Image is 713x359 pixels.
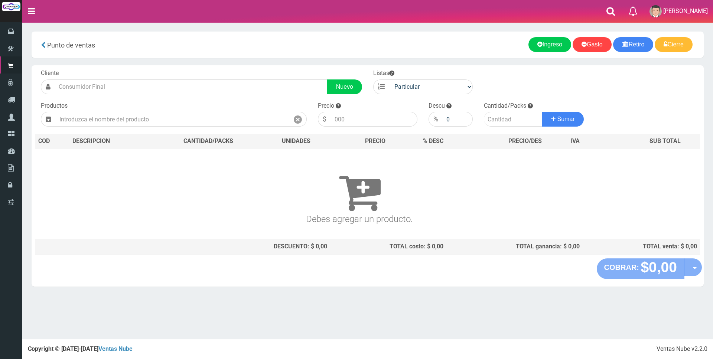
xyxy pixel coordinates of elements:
[154,134,263,149] th: CANTIDAD/PACKS
[41,69,59,78] label: Cliente
[586,242,697,251] div: TOTAL venta: $ 0,00
[331,112,417,127] input: 000
[373,69,394,78] label: Listas
[573,37,612,52] a: Gasto
[613,37,654,52] a: Retiro
[41,102,68,110] label: Productos
[657,345,707,353] div: Ventas Nube v2.2.0
[28,345,133,352] strong: Copyright © [DATE]-[DATE]
[365,137,385,146] span: PRECIO
[484,102,526,110] label: Cantidad/Packs
[443,112,473,127] input: 000
[69,134,154,149] th: DES
[597,258,685,279] button: COBRAR: $0,00
[641,259,677,275] strong: $0,00
[423,137,443,144] span: % DESC
[429,112,443,127] div: %
[98,345,133,352] a: Ventas Nube
[157,242,327,251] div: DESCUENTO: $ 0,00
[55,79,328,94] input: Consumidor Final
[333,242,444,251] div: TOTAL costo: $ 0,00
[570,137,580,144] span: IVA
[56,112,289,127] input: Introduzca el nombre del producto
[327,79,362,94] a: Nuevo
[263,134,330,149] th: UNIDADES
[528,37,571,52] a: Ingreso
[318,112,331,127] div: $
[508,137,542,144] span: PRECIO/DES
[318,102,334,110] label: Precio
[655,37,693,52] a: Cierre
[47,41,95,49] span: Punto de ventas
[649,5,662,17] img: User Image
[604,263,639,271] strong: COBRAR:
[449,242,580,251] div: TOTAL ganancia: $ 0,00
[484,112,543,127] input: Cantidad
[663,7,708,14] span: [PERSON_NAME]
[38,160,681,224] h3: Debes agregar un producto.
[35,134,69,149] th: COD
[429,102,445,110] label: Descu
[83,137,110,144] span: CRIPCION
[2,2,20,11] img: Logo grande
[557,116,575,122] span: Sumar
[542,112,584,127] button: Sumar
[649,137,681,146] span: SUB TOTAL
